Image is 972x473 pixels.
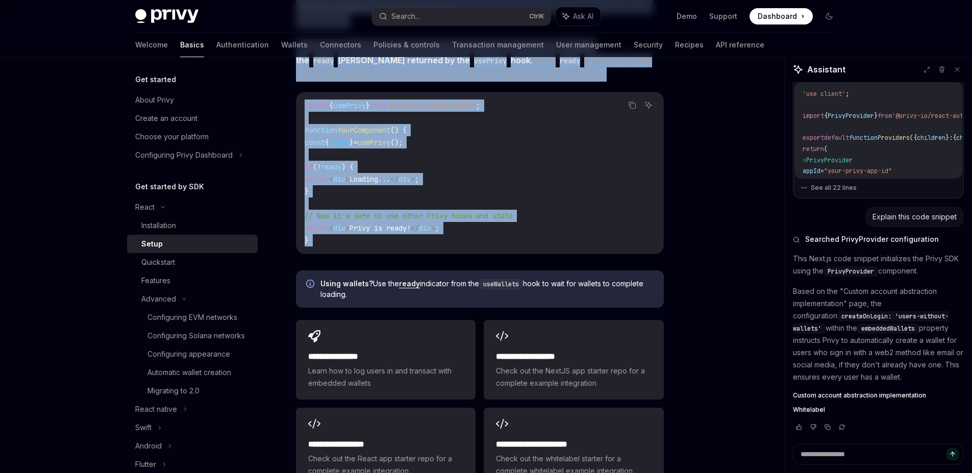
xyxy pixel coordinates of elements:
[141,256,175,268] div: Quickstart
[949,134,953,142] span: :
[358,138,390,147] span: usePrivy
[793,391,926,400] span: Custom account abstraction implementation
[325,138,329,147] span: {
[127,327,258,345] a: Configuring Solana networks
[626,98,639,112] button: Copy the contents from the code block
[305,101,329,110] span: import
[390,138,403,147] span: ();
[750,8,813,24] a: Dashboard
[793,285,964,383] p: Based on the "Custom account abstraction implementation" page, the configuration within the prope...
[793,253,964,277] p: This Next.js code snippet initializes the Privy SDK using the component.
[305,223,329,233] span: return
[803,167,820,175] span: appId
[435,223,439,233] span: ;
[333,223,345,233] span: div
[305,175,329,184] span: return
[391,10,420,22] div: Search...
[321,162,341,171] span: ready
[917,134,945,142] span: children
[373,33,440,57] a: Policies & controls
[180,33,204,57] a: Basics
[135,9,198,23] img: dark logo
[127,216,258,235] a: Installation
[141,293,176,305] div: Advanced
[372,7,551,26] button: Search...CtrlK
[296,39,664,82] span: To determine whether the Privy SDK has fully initialized on your page, When is true, Privy has co...
[333,175,345,184] span: div
[803,90,845,98] span: 'use client'
[147,311,237,323] div: Configuring EVM networks
[127,235,258,253] a: Setup
[820,167,824,175] span: =
[320,279,373,288] strong: Using wallets?
[329,138,350,147] span: ready
[709,11,737,21] a: Support
[398,175,411,184] span: div
[127,109,258,128] a: Create an account
[305,211,513,220] span: // Now it's safe to use other Privy hooks and state
[370,101,386,110] span: from
[556,7,601,26] button: Ask AI
[803,156,806,164] span: <
[350,223,411,233] span: Privy is ready!
[953,134,956,142] span: {
[824,145,828,153] span: (
[476,101,480,110] span: ;
[793,406,825,414] span: Whitelabel
[793,312,949,333] span: createOnLogin: 'users-without-wallets'
[479,279,523,289] code: useWallets
[317,162,321,171] span: !
[135,458,156,470] div: Flutter
[556,33,621,57] a: User management
[127,271,258,290] a: Features
[793,406,964,414] a: Whitelabel
[419,223,431,233] span: div
[305,162,313,171] span: if
[216,33,269,57] a: Authentication
[127,91,258,109] a: About Privy
[411,223,419,233] span: </
[801,181,956,195] button: See all 22 lines
[135,94,174,106] div: About Privy
[824,167,892,175] span: "your-privy-app-id"
[341,162,354,171] span: ) {
[135,201,155,213] div: React
[716,33,764,57] a: API reference
[329,175,333,184] span: <
[141,275,170,287] div: Features
[135,403,177,415] div: React native
[305,236,309,245] span: }
[127,345,258,363] a: Configuring appearance
[345,223,350,233] span: >
[878,112,892,120] span: from
[399,279,420,288] a: ready
[147,366,231,379] div: Automatic wallet creation
[141,238,163,250] div: Setup
[807,63,845,76] span: Assistant
[793,391,964,400] a: Custom account abstraction implementation
[824,134,849,142] span: default
[305,126,337,135] span: function
[135,73,176,86] h5: Get started
[835,178,906,186] span: "your-app-client-id"
[892,112,970,120] span: '@privy-io/react-auth'
[803,145,824,153] span: return
[345,175,350,184] span: >
[945,134,949,142] span: }
[573,11,593,21] span: Ask AI
[874,112,878,120] span: }
[803,134,824,142] span: export
[793,234,964,244] button: Searched PrivyProvider configuration
[320,279,654,300] span: Use the indicator from the hook to wait for wallets to complete loading.
[415,175,419,184] span: ;
[333,101,366,110] span: usePrivy
[135,181,204,193] h5: Get started by SDK
[329,101,333,110] span: {
[305,187,309,196] span: }
[350,175,390,184] span: Loading...
[386,101,476,110] span: '@privy-io/react-auth'
[803,178,831,186] span: clientId
[910,134,917,142] span: ({
[634,33,663,57] a: Security
[135,33,168,57] a: Welcome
